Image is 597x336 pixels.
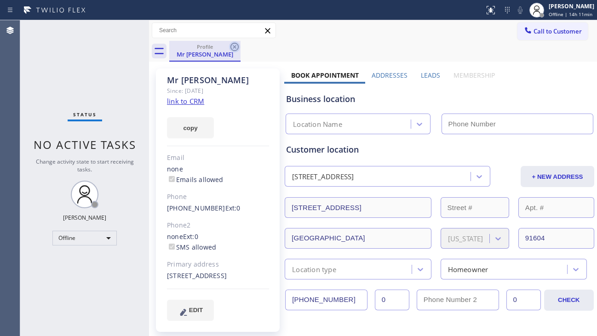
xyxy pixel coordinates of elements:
[514,4,527,17] button: Mute
[152,23,276,38] input: Search
[167,300,214,321] button: EDIT
[167,75,269,85] div: Mr [PERSON_NAME]
[63,214,106,222] div: [PERSON_NAME]
[167,220,269,231] div: Phone2
[292,264,336,274] div: Location type
[286,143,593,156] div: Customer location
[285,197,431,218] input: Address
[73,111,97,118] span: Status
[506,290,541,310] input: Ext. 2
[518,228,594,249] input: ZIP
[169,244,175,250] input: SMS allowed
[534,27,582,35] span: Call to Customer
[170,43,240,50] div: Profile
[286,93,593,105] div: Business location
[167,192,269,202] div: Phone
[167,97,204,106] a: link to CRM
[417,290,499,310] input: Phone Number 2
[169,176,175,182] input: Emails allowed
[167,271,269,281] div: [STREET_ADDRESS]
[167,259,269,270] div: Primary address
[34,137,136,152] span: No active tasks
[448,264,488,274] div: Homeowner
[189,307,203,313] span: EDIT
[285,290,367,310] input: Phone Number
[292,171,354,182] div: [STREET_ADDRESS]
[421,71,440,80] label: Leads
[285,228,431,249] input: City
[36,158,134,173] span: Change activity state to start receiving tasks.
[549,2,594,10] div: [PERSON_NAME]
[167,175,224,184] label: Emails allowed
[167,117,214,138] button: copy
[372,71,408,80] label: Addresses
[375,290,409,310] input: Ext.
[518,197,594,218] input: Apt. #
[291,71,359,80] label: Book Appointment
[225,204,241,212] span: Ext: 0
[170,41,240,61] div: Mr Bob
[441,197,509,218] input: Street #
[167,243,216,251] label: SMS allowed
[517,23,588,40] button: Call to Customer
[167,232,269,253] div: none
[442,114,593,134] input: Phone Number
[167,204,225,212] a: [PHONE_NUMBER]
[183,232,198,241] span: Ext: 0
[453,71,495,80] label: Membership
[52,231,117,245] div: Offline
[167,164,269,185] div: none
[167,153,269,163] div: Email
[167,85,269,96] div: Since: [DATE]
[549,11,592,17] span: Offline | 14h 11min
[170,50,240,58] div: Mr [PERSON_NAME]
[521,166,594,187] button: + NEW ADDRESS
[293,119,342,130] div: Location Name
[544,290,594,311] button: CHECK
